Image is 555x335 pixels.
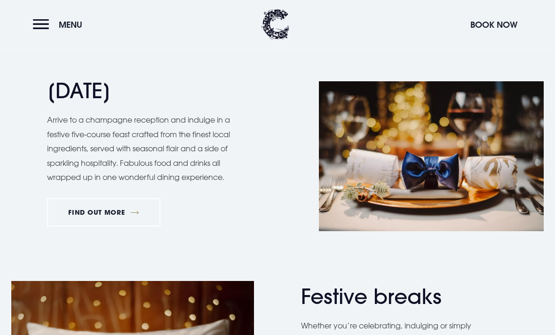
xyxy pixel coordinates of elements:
[33,15,87,35] button: Menu
[47,113,240,185] p: Arrive to a champagne reception and indulge in a festive five-course feast crafted from the fines...
[319,82,544,232] img: Christmas Hotel in Northern Ireland
[47,199,160,227] a: FIND OUT MORE
[47,79,230,104] h2: [DATE]
[301,285,484,310] h2: Festive breaks
[466,15,522,35] button: Book Now
[262,9,290,40] img: Clandeboye Lodge
[59,19,82,30] span: Menu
